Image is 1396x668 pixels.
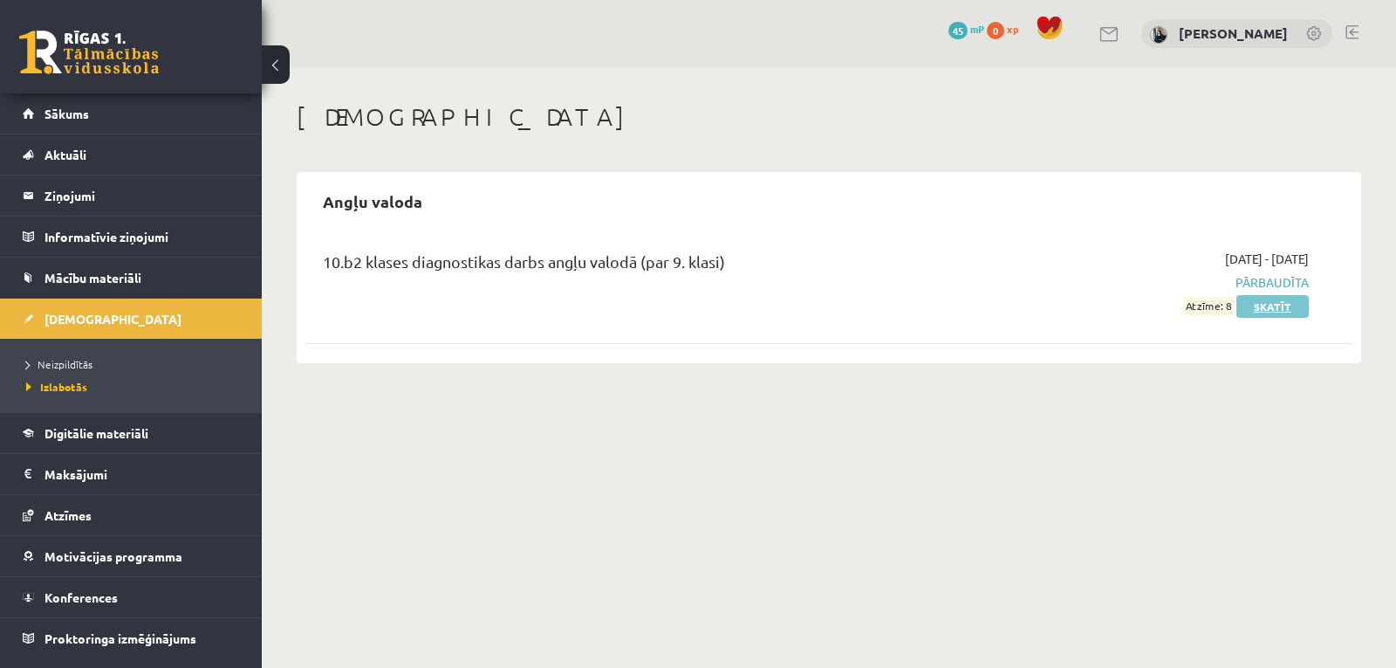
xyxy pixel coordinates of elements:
span: Proktoringa izmēģinājums [44,630,196,646]
legend: Informatīvie ziņojumi [44,217,240,257]
a: Ziņojumi [23,176,240,216]
span: 0 [987,22,1004,39]
a: Proktoringa izmēģinājums [23,618,240,658]
span: Sākums [44,106,89,121]
a: 45 mP [948,22,984,36]
h2: Angļu valoda [305,181,440,222]
span: Aktuāli [44,147,86,162]
span: Pārbaudīta [997,273,1309,292]
span: Motivācijas programma [44,548,182,564]
span: 45 [948,22,968,39]
span: Atzīme: 8 [1183,297,1234,315]
span: [DEMOGRAPHIC_DATA] [44,311,181,327]
span: [DATE] - [DATE] [1225,250,1309,268]
span: Neizpildītās [26,357,92,371]
h1: [DEMOGRAPHIC_DATA] [297,102,1361,132]
a: Atzīmes [23,495,240,535]
a: [PERSON_NAME] [1179,24,1288,42]
a: Konferences [23,577,240,617]
a: Sākums [23,93,240,134]
span: Konferences [44,589,118,605]
a: Rīgas 1. Tālmācības vidusskola [19,31,159,74]
a: Aktuāli [23,134,240,175]
div: 10.b2 klases diagnostikas darbs angļu valodā (par 9. klasi) [323,250,971,282]
span: Digitālie materiāli [44,425,148,441]
a: Digitālie materiāli [23,413,240,453]
a: 0 xp [987,22,1027,36]
a: Motivācijas programma [23,536,240,576]
legend: Maksājumi [44,454,240,494]
a: Neizpildītās [26,356,244,372]
img: Megija Simsone [1150,26,1167,44]
a: Mācību materiāli [23,258,240,298]
a: [DEMOGRAPHIC_DATA] [23,299,240,339]
span: xp [1007,22,1018,36]
span: Atzīmes [44,507,92,523]
a: Skatīt [1236,295,1309,318]
a: Maksājumi [23,454,240,494]
a: Izlabotās [26,379,244,395]
legend: Ziņojumi [44,176,240,216]
a: Informatīvie ziņojumi [23,217,240,257]
span: Izlabotās [26,380,87,394]
span: Mācību materiāli [44,270,141,286]
span: mP [970,22,984,36]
